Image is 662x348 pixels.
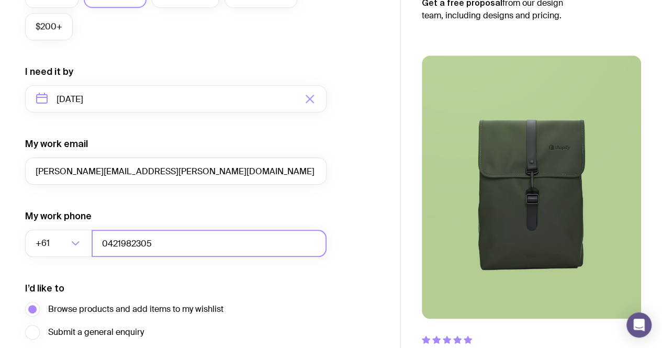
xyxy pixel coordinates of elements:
[25,158,327,185] input: you@email.com
[25,138,88,150] label: My work email
[52,230,68,257] input: Search for option
[25,13,73,40] label: $200+
[36,230,52,257] span: +61
[25,282,64,295] label: I’d like to
[92,230,327,257] input: 0400123456
[25,65,73,78] label: I need it by
[626,312,652,338] div: Open Intercom Messenger
[25,85,327,113] input: Select a target date
[25,210,92,222] label: My work phone
[25,230,92,257] div: Search for option
[48,326,144,339] span: Submit a general enquiry
[48,303,223,316] span: Browse products and add items to my wishlist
